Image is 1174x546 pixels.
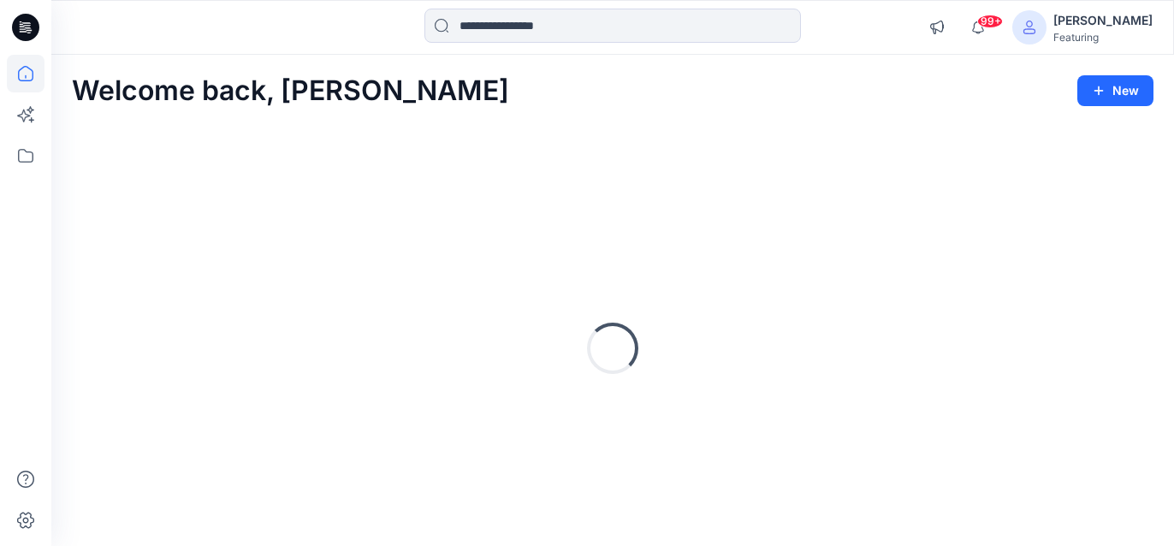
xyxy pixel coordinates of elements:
div: [PERSON_NAME] [1053,10,1153,31]
div: Featuring [1053,31,1153,44]
button: New [1077,75,1153,106]
h2: Welcome back, [PERSON_NAME] [72,75,509,107]
span: 99+ [977,15,1003,28]
svg: avatar [1023,21,1036,34]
